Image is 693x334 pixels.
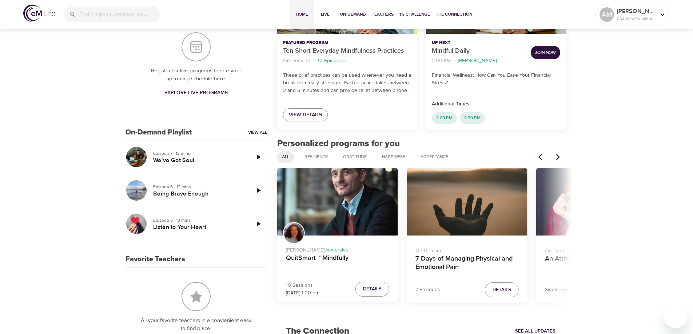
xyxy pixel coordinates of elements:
p: Mindful Daily [432,46,525,56]
button: Being Brave Enough [126,180,147,201]
p: Register for live programs to see your upcoming schedule here. [140,67,252,83]
span: On-Demand [340,11,366,18]
button: QuitSmart ™ Mindfully [277,168,398,236]
input: Find programs, teachers, etc... [79,7,160,22]
p: Financial Wellness: How Can You Ease Your Financial Stress? [432,72,560,87]
div: 2:30 PM [460,112,485,124]
span: 2:30 PM [460,115,485,121]
span: Acceptance [416,154,453,160]
h5: Being Brave Enough [153,190,244,198]
p: Up Next [432,40,525,46]
a: Play Episode [250,182,267,199]
p: These brief practices can be used whenever you need a break from daily stressors. Each practice t... [283,72,411,94]
p: [DATE] 1:00 pm [286,289,319,297]
nav: breadcrumb [283,56,411,66]
p: [PERSON_NAME] [458,57,497,65]
p: On-Demand [545,244,648,255]
span: 1% Challenge [399,11,430,18]
span: Live [316,11,334,18]
h3: Favorite Teachers [126,255,185,263]
h3: On-Demand Playlist [126,128,192,137]
iframe: Button to launch messaging window [664,305,687,328]
span: The Connection [436,11,472,18]
p: Featured Program [283,40,411,46]
div: Acceptance [416,151,453,163]
a: View Details [283,108,328,122]
span: View Details [289,110,322,120]
span: Home [293,11,311,18]
a: View All [248,129,267,136]
button: Details [485,282,519,297]
p: On-Demand [283,57,310,65]
div: 2:00 PM [432,112,457,124]
button: An Attitude of Gratitude [536,168,657,236]
p: Additional Times [432,100,560,108]
span: Happiness [378,154,410,160]
p: Ten Short Everyday Mindfulness Practices [283,46,411,56]
p: Episode 6 · 12 mins [153,184,244,190]
span: Join Now [535,49,556,56]
span: Gratitude [339,154,371,160]
span: Teachers [372,11,394,18]
h5: Listen to Your Heart [153,224,244,231]
h4: An Attitude of Gratitude [545,255,648,272]
li: · [313,56,315,66]
p: Episode 5 · 13 mins [153,217,244,224]
button: We've Got Soul [126,146,147,168]
button: Listen to Your Heart [126,213,147,235]
h5: We've Got Soul [153,157,244,164]
span: Immersive [326,247,349,253]
span: All [278,154,294,160]
p: [PERSON_NAME] [617,7,656,16]
span: Resilience [300,154,332,160]
p: 10 Episodes [318,57,345,65]
a: Play Episode [250,215,267,233]
a: Explore Live Programs [162,86,231,100]
button: Previous items [534,149,550,165]
div: Resilience [300,151,332,163]
button: Details [355,282,389,297]
button: Join Now [531,46,560,59]
h4: QuitSmart ™ Mindfully [286,254,389,271]
button: 7 Days of Managing Physical and Emotional Pain [407,168,527,236]
p: Episode 7 · 12 mins [153,150,244,157]
span: 2:00 PM [432,115,457,121]
img: logo [23,5,55,22]
div: Happiness [377,151,410,163]
div: Gratitude [338,151,371,163]
p: [PERSON_NAME] · [286,244,389,254]
span: Explore Live Programs [164,88,228,97]
p: On-Demand [415,244,519,255]
p: 2:00 PM [432,57,451,65]
h4: 7 Days of Managing Physical and Emotional Pain [415,255,519,272]
p: 884 Mindful Minutes [617,16,656,22]
button: Next items [550,149,566,165]
div: All [277,151,294,163]
h2: Personalized programs for you [277,138,566,149]
p: All your favorite teachers in a convienient easy to find place. [140,317,252,333]
img: Your Live Schedule [182,32,211,61]
span: Details [493,286,511,294]
p: 7 Episodes [415,286,440,294]
nav: breadcrumb [432,56,525,66]
a: Play Episode [250,148,267,166]
div: AM [600,7,614,22]
li: · [454,56,455,66]
span: Details [363,285,382,293]
p: 10 Sessions [286,282,319,289]
img: Favorite Teachers [182,282,211,311]
p: Single Episode [545,286,578,294]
